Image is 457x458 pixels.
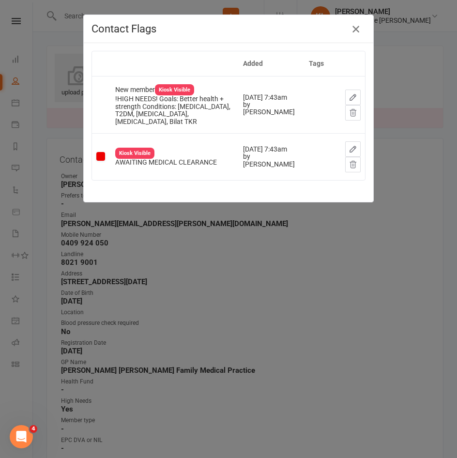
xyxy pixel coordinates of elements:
button: Close [348,21,364,37]
td: [DATE] 7:43am by [PERSON_NAME] [239,133,305,180]
button: Dismiss this flag [345,157,361,172]
div: AWAITING MEDICAL CLEARANCE [115,159,234,166]
h4: Contact Flags [91,23,366,35]
div: Kiosk Visible [155,84,194,95]
div: Kiosk Visible [115,148,154,159]
span: New member [115,86,194,93]
th: Added [239,51,305,76]
td: [DATE] 7:43am by [PERSON_NAME] [239,76,305,133]
button: Dismiss this flag [345,105,361,121]
th: Tags [305,51,328,76]
div: !HIGH NEEDS! Goals: Better health + strength Conditions: [MEDICAL_DATA], T2DM, [MEDICAL_DATA], [M... [115,95,234,125]
iframe: Intercom live chat [10,425,33,448]
span: 4 [30,425,37,433]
